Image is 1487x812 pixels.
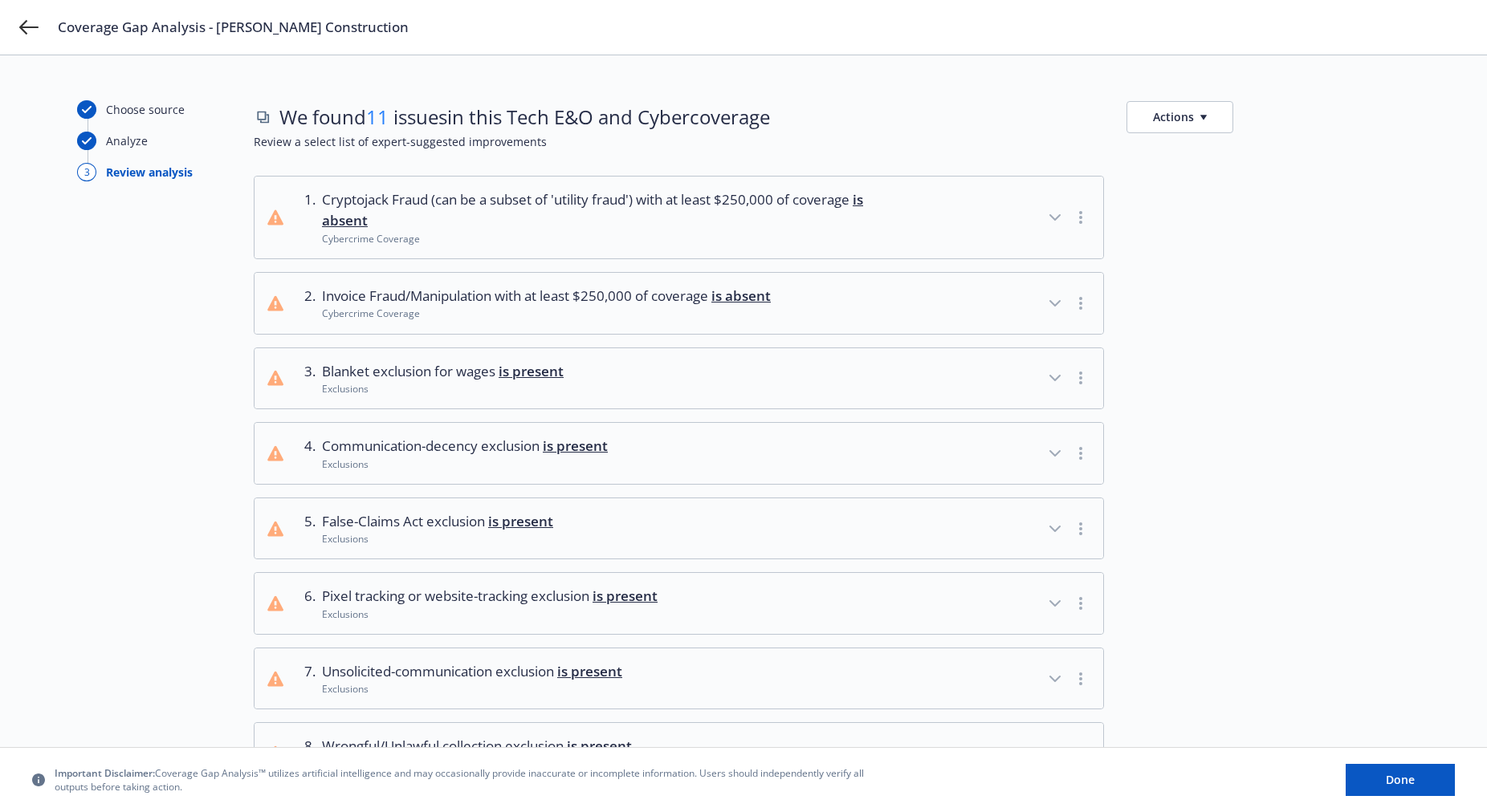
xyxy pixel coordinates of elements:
[279,104,770,131] span: We found issues in this Tech E&O and Cyber coverage
[322,382,564,396] div: Exclusions
[1346,764,1455,796] button: Done
[366,104,389,130] span: 11
[255,723,1103,784] button: 8.Wrongful/Unlawful collection exclusion is presentExclusions
[255,423,1103,484] button: 4.Communication-decency exclusion is presentExclusions
[322,232,885,246] div: Cybercrime Coverage
[711,286,771,305] span: is absent
[322,532,553,546] div: Exclusions
[1126,101,1233,133] button: Actions
[106,101,185,118] div: Choose source
[255,177,1103,258] button: 1.Cryptojack Fraud (can be a subset of 'utility fraud') with at least $250,000 of coverage is abs...
[255,348,1103,409] button: 3.Blanket exclusion for wages is presentExclusions
[322,682,622,696] div: Exclusions
[488,512,553,530] span: is present
[557,662,622,680] span: is present
[322,607,658,621] div: Exclusions
[322,586,658,607] span: Pixel tracking or website-tracking exclusion
[55,766,874,794] span: Coverage Gap Analysis™ utilizes artificial intelligence and may occasionally provide inaccurate o...
[254,133,1410,150] span: Review a select list of expert-suggested improvements
[499,362,564,380] span: is present
[255,648,1103,709] button: 7.Unsolicited-communication exclusion is presentExclusions
[55,766,155,780] span: Important Disclaimer:
[322,307,771,320] div: Cybercrime Coverage
[322,361,564,382] span: Blanket exclusion for wages
[58,18,409,37] span: Coverage Gap Analysis - [PERSON_NAME] Construction
[322,457,608,471] div: Exclusions
[296,189,316,246] div: 1 .
[1386,772,1415,787] span: Done
[322,436,608,457] span: Communication-decency exclusion
[77,163,96,181] div: 3
[296,736,316,771] div: 8 .
[322,286,771,307] span: Invoice Fraud/Manipulation with at least $250,000 of coverage
[106,132,148,149] div: Analyze
[296,586,316,621] div: 6 .
[255,498,1103,559] button: 5.False-Claims Act exclusion is presentExclusions
[296,361,316,396] div: 3 .
[296,436,316,471] div: 4 .
[322,511,553,532] span: False-Claims Act exclusion
[296,286,316,321] div: 2 .
[255,273,1103,334] button: 2.Invoice Fraud/Manipulation with at least $250,000 of coverage is absentCybercrime Coverage
[567,737,632,755] span: is present
[322,189,885,232] span: Cryptojack Fraud (can be a subset of 'utility fraud') with at least $250,000 of coverage
[1126,100,1233,133] button: Actions
[296,511,316,546] div: 5 .
[543,436,608,455] span: is present
[322,736,632,757] span: Wrongful/Unlawful collection exclusion
[106,164,193,181] div: Review analysis
[296,661,316,696] div: 7 .
[255,573,1103,634] button: 6.Pixel tracking or website-tracking exclusion is presentExclusions
[593,587,658,605] span: is present
[322,661,622,682] span: Unsolicited-communication exclusion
